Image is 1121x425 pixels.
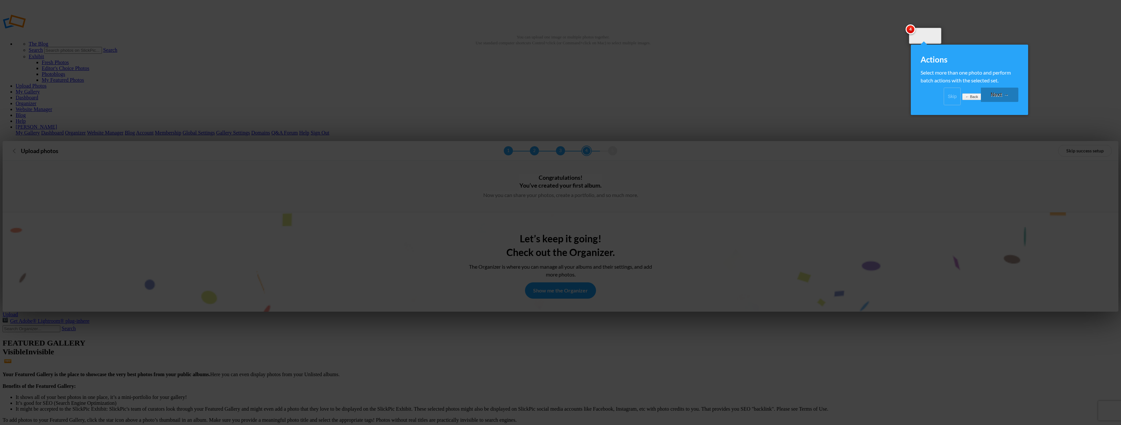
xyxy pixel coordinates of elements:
div: Select more than one photo and perform batch actions with the selected set. [921,69,1018,84]
div: Actions [921,54,1018,65]
a: ← Back [962,93,981,100]
a: Next → [981,88,1018,102]
span: 4 [906,24,915,34]
a: Skip [944,88,961,105]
